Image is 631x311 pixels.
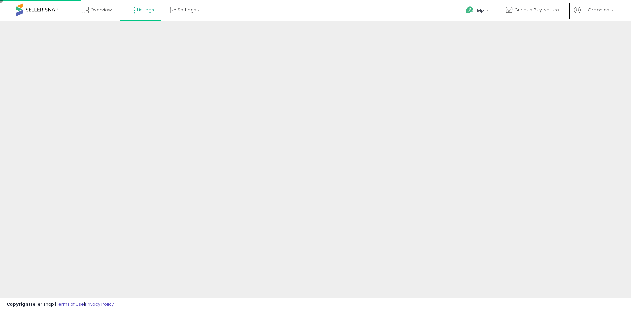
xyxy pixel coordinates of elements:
[574,7,614,21] a: Hi Graphics
[90,7,112,13] span: Overview
[460,1,495,21] a: Help
[582,7,609,13] span: Hi Graphics
[465,6,474,14] i: Get Help
[514,7,559,13] span: Curious Buy Nature
[475,8,484,13] span: Help
[137,7,154,13] span: Listings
